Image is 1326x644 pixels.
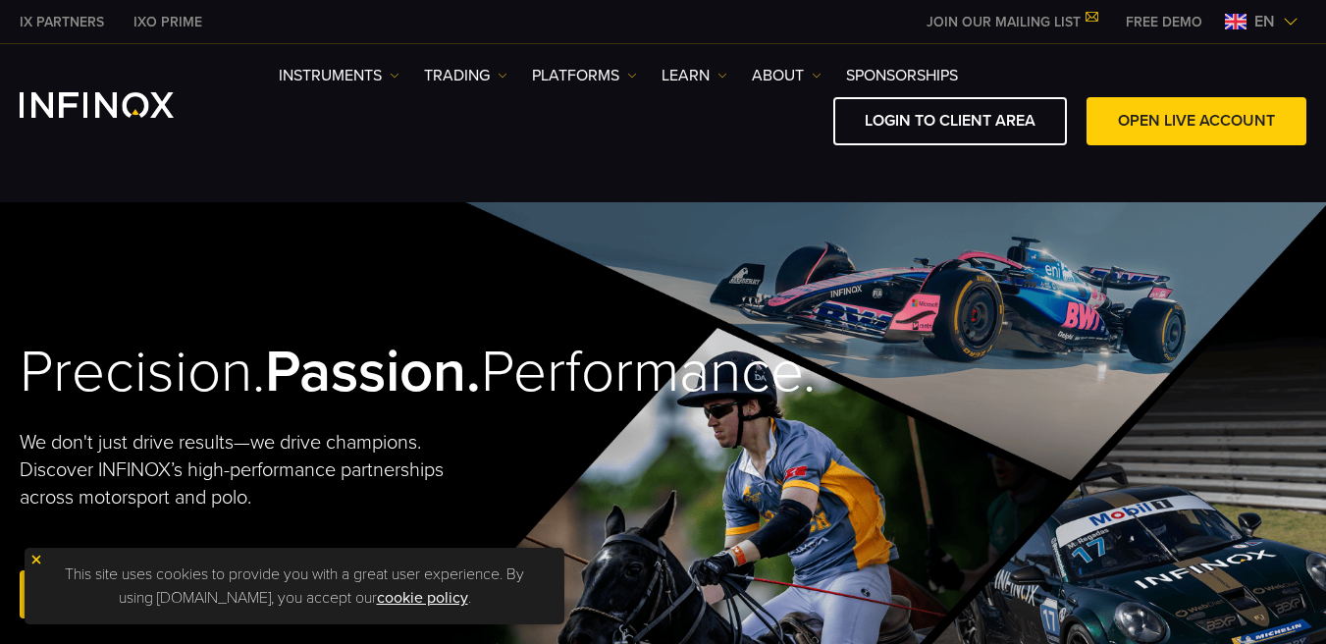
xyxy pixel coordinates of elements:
a: INFINOX MENU [1111,12,1217,32]
a: JOIN OUR MAILING LIST [912,14,1111,30]
a: PLATFORMS [532,64,637,87]
a: Learn [662,64,727,87]
h2: Precision. Performance. [20,337,599,408]
p: We don't just drive results—we drive champions. Discover INFINOX’s high-performance partnerships ... [20,429,483,511]
a: SPONSORSHIPS [846,64,958,87]
a: Open Live Account [20,570,239,618]
a: INFINOX Logo [20,92,220,118]
a: ABOUT [752,64,822,87]
a: INFINOX [119,12,217,32]
a: TRADING [424,64,507,87]
a: cookie policy [377,588,468,608]
strong: Passion. [265,337,481,407]
a: LOGIN TO CLIENT AREA [833,97,1067,145]
a: Instruments [279,64,399,87]
a: OPEN LIVE ACCOUNT [1087,97,1306,145]
img: yellow close icon [29,553,43,566]
a: INFINOX [5,12,119,32]
p: This site uses cookies to provide you with a great user experience. By using [DOMAIN_NAME], you a... [34,558,555,615]
span: en [1246,10,1283,33]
